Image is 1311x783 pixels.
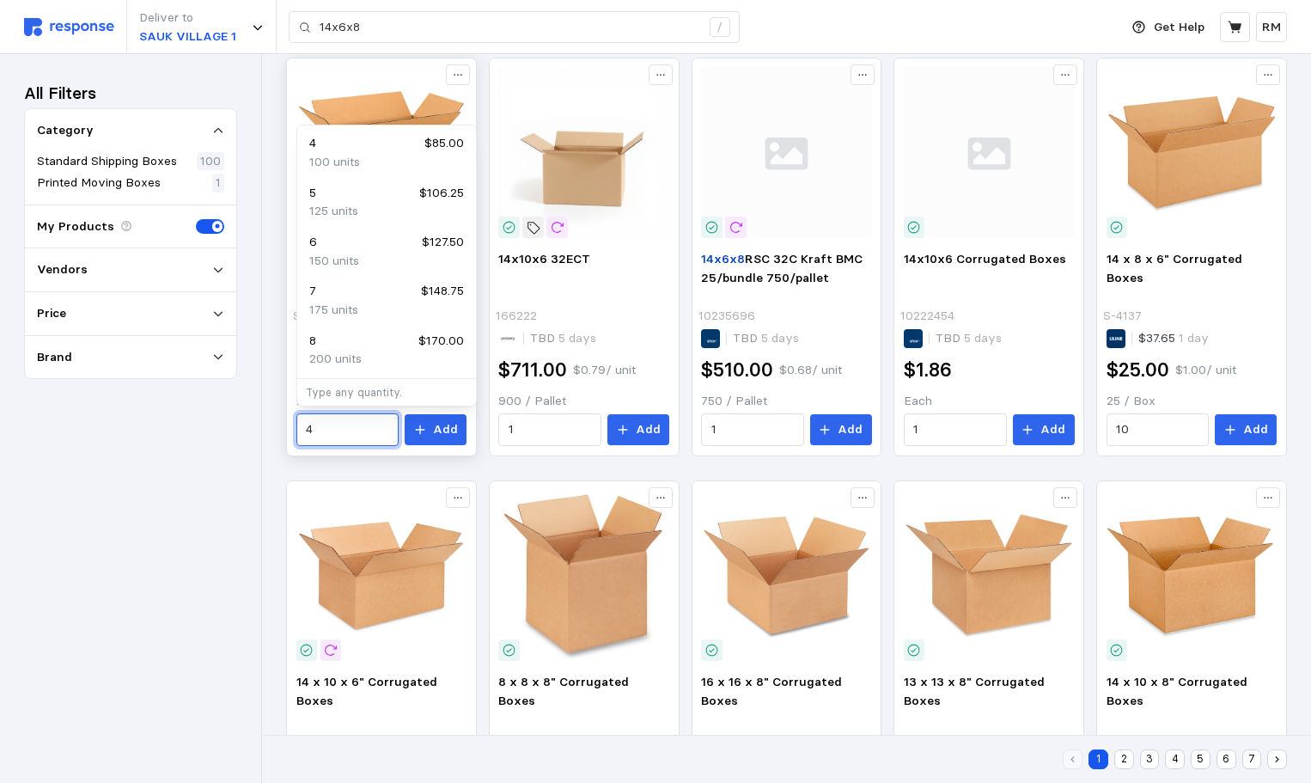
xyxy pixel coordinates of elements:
p: Each [904,392,1075,411]
img: S-4143 [1107,490,1277,661]
span: 13 x 13 x 8" Corrugated Boxes [904,674,1045,708]
input: Qty [306,414,389,445]
p: TBD [530,329,596,348]
input: Qty [913,414,997,445]
p: TBD [733,329,799,348]
img: S-4084 [498,490,669,661]
p: 900 / Pallet [498,392,669,411]
p: Standard Shipping Boxes [37,152,177,171]
p: 10222454 [900,307,954,326]
p: 175 units [309,301,358,320]
p: 8 [309,332,316,351]
p: $148.75 [421,282,464,301]
span: 14x10x6 Corrugated Boxes [904,251,1066,266]
p: S-4137 [1103,307,1142,326]
p: $106.25 [419,184,464,203]
p: $170.00 [418,332,464,351]
h2: $1.86 [904,357,952,383]
p: Deliver to [139,9,236,28]
p: Brand [37,348,72,367]
button: 3 [1140,749,1160,769]
p: S-4084 [496,730,537,749]
h2: $510.00 [701,357,773,383]
span: 8 x 8 x 8" Corrugated Boxes [498,674,629,708]
img: svg%3e [904,67,1075,238]
img: S-4984 [904,490,1075,661]
p: 25 / Box [1107,392,1277,411]
p: 125 units [309,202,358,221]
span: 5 days [555,330,596,346]
button: 6 [1216,749,1236,769]
p: $0.68 / unit [779,361,842,380]
p: 100 [200,152,221,171]
h2: $25.00 [1107,357,1169,383]
p: Add [838,420,863,439]
p: SAUK VILLAGE 1 [139,28,236,46]
p: RM [1262,18,1281,37]
button: 5 [1191,749,1210,769]
img: S-4393 [701,490,872,661]
p: TBD [936,329,1002,348]
p: Printed Moving Boxes [37,174,161,193]
p: S-4233 [293,730,333,749]
span: 16 x 16 x 8" Corrugated Boxes [701,674,842,708]
span: 14 x 8 x 6" Corrugated Boxes [1107,251,1242,285]
p: Add [433,420,458,439]
p: $0.79 / unit [573,361,636,380]
input: Search for a product name or SKU [320,12,700,43]
span: 5 days [960,330,1002,346]
p: 6 [309,233,317,252]
p: 10235696 [698,307,755,326]
button: RM [1256,12,1287,42]
p: 750 / Pallet [701,392,872,411]
p: 5 [309,184,316,203]
p: My Products [37,217,114,236]
img: svg%3e [701,67,872,238]
button: Add [810,414,872,445]
p: $127.50 [422,233,464,252]
h2: $711.00 [498,357,567,383]
p: Get Help [1154,18,1204,37]
span: 14x10x6 32ECT [498,251,590,266]
p: Add [636,420,661,439]
img: 5b9360d1-9882-4d51-8851-dfcd97f5c1e7.jpeg [498,67,669,238]
p: Category [37,121,94,140]
p: S-4984 [900,730,942,749]
button: Add [405,414,466,445]
p: 4 [309,134,316,153]
span: 14 x 10 x 8" Corrugated Boxes [1107,674,1247,708]
input: Qty [1116,414,1199,445]
p: Vendors [37,260,88,279]
div: / [710,17,730,38]
p: Add [1040,420,1065,439]
p: $85.00 [424,134,464,153]
input: Qty [509,414,592,445]
button: 7 [1242,749,1262,769]
p: Price [37,304,66,323]
p: 150 units [309,252,359,271]
p: Type any quantity. [306,385,466,401]
p: 7 [309,282,316,301]
span: 5 days [758,330,799,346]
p: Add [1243,420,1268,439]
button: 4 [1165,749,1185,769]
span: 14 x 10 x 6" Corrugated Boxes [296,674,437,708]
p: 200 units [309,350,362,369]
span: 1 day [1175,330,1209,346]
button: Get Help [1122,11,1215,44]
button: 2 [1114,749,1134,769]
p: $37.65 [1138,329,1209,348]
img: S-4233 [296,490,467,661]
span: RSC 32C Kraft BMC 25/bundle 750/pallet [701,251,863,285]
button: 1 [1088,749,1108,769]
button: Add [1215,414,1277,445]
p: S-4143 [1103,730,1142,749]
h3: All Filters [24,82,96,105]
img: S-4137 [1107,67,1277,238]
p: 166222 [496,307,537,326]
img: svg%3e [24,18,114,36]
p: 1 [216,174,221,193]
p: S-23292 [293,307,341,326]
mark: 14x6x8 [701,251,745,266]
input: Qty [711,414,795,445]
